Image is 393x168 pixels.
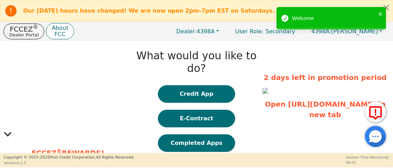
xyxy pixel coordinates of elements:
[228,25,302,38] p: Secondary
[4,23,44,39] button: FCCEZ®Dealer Portal
[134,49,259,75] h1: What would you like to do?
[96,155,134,160] span: All Rights Reserved.
[33,24,38,30] sup: ®
[311,28,378,35] span: [PERSON_NAME]
[52,25,68,31] p: About
[346,155,389,160] p: Session Time Remaining:
[158,134,235,152] button: Completed Apps
[9,33,39,37] p: Dealer Portal
[346,160,389,165] p: 58:53
[262,88,268,94] img: ae52c9bb-782f-4c7e-adc9-e4ca1097662f
[52,32,68,37] p: FCC
[176,28,215,35] span: 4398A
[9,26,39,33] p: FCCEZ
[158,85,235,103] button: Credit App
[158,110,235,127] button: E-Contract
[46,23,74,40] button: AboutFCC
[23,7,275,14] b: Our [DATE] hours have changed! We are now open 2pm-7pm EST on Saturdays.
[292,14,376,22] div: Welcome
[235,28,264,35] span: User Role :
[4,155,134,161] p: Copyright © 2015- 2025 First Credit Corporation.
[5,148,131,158] p: FCCEZ REWARDS!
[228,25,302,38] a: User Role: Secondary
[262,72,388,83] p: 2 days left in promotion period
[365,101,386,122] button: Report Error to FCC
[380,0,393,15] button: Close alert
[4,160,134,166] p: Version 3.2.3
[169,26,226,37] button: Dealer:4398A
[56,148,62,154] sup: ®
[176,28,196,35] span: Dealer:
[378,10,383,18] button: close
[311,28,331,35] span: 4398A:
[265,100,386,119] a: Open [URL][DOMAIN_NAME] in new tab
